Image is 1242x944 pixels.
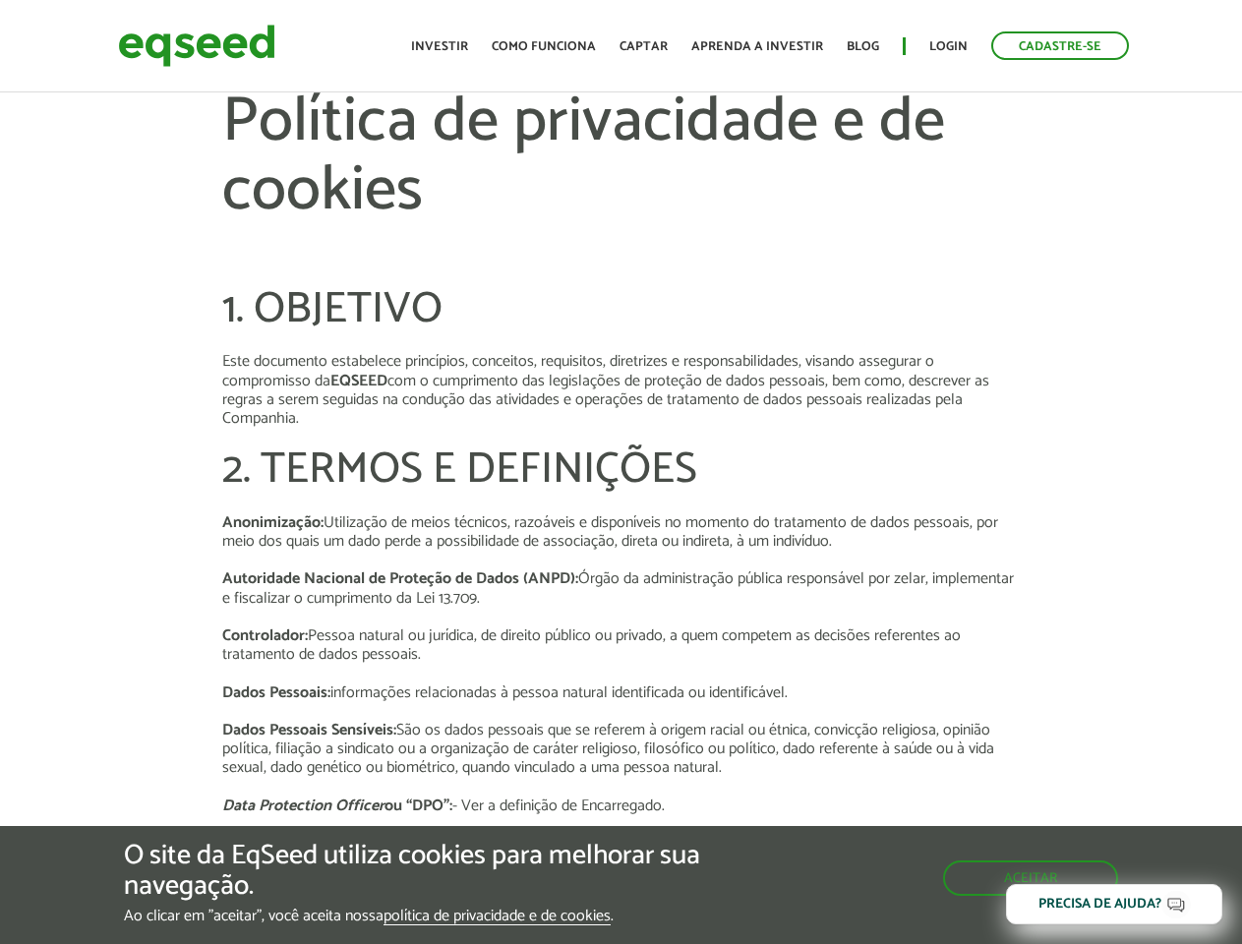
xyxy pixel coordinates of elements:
p: Órgão da administração pública responsável por zelar, implementar e fiscalizar o cumprimento da L... [222,569,1021,607]
strong: ou “DPO”: [384,793,452,819]
em: Data Protection Officer [222,793,384,819]
strong: Dados Pessoais Sensíveis: [222,717,396,743]
p: - Ver a definição de Encarregado. [222,796,1021,815]
a: Cadastre-se [991,31,1129,60]
strong: Autoridade Nacional de Proteção de Dados (ANPD): [222,565,578,592]
h1: Política de privacidade e de cookies [222,88,1021,286]
strong: Dados Pessoais: [222,679,330,706]
h5: O site da EqSeed utiliza cookies para melhorar sua navegação. [124,841,720,902]
img: EqSeed [118,20,275,72]
button: Aceitar [943,860,1118,896]
p: Este documento estabelece princípios, conceitos, requisitos, diretrizes e responsabilidades, visa... [222,352,1021,428]
a: Como funciona [492,40,596,53]
strong: Anonimização: [222,509,324,536]
p: Pessoa natural ou jurídica, de direito público ou privado, a quem competem as decisões referentes... [222,626,1021,664]
h2: 2. TERMOS E DEFINIÇÕES [222,446,1021,494]
a: Aprenda a investir [691,40,823,53]
p: Utilização de meios técnicos, razoáveis e disponíveis no momento do tratamento de dados pessoais,... [222,513,1021,551]
a: política de privacidade e de cookies [384,909,611,925]
a: Login [929,40,968,53]
a: Captar [620,40,668,53]
p: Ao clicar em "aceitar", você aceita nossa . [124,907,720,925]
p: informações relacionadas à pessoa natural identificada ou identificável. [222,683,1021,702]
strong: EQSEED [330,368,387,394]
a: Blog [847,40,879,53]
h2: 1. OBJETIVO [222,286,1021,333]
strong: Controlador: [222,622,308,649]
p: São os dados pessoais que se referem à origem racial ou étnica, convicção religiosa, opinião polí... [222,721,1021,778]
a: Investir [411,40,468,53]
